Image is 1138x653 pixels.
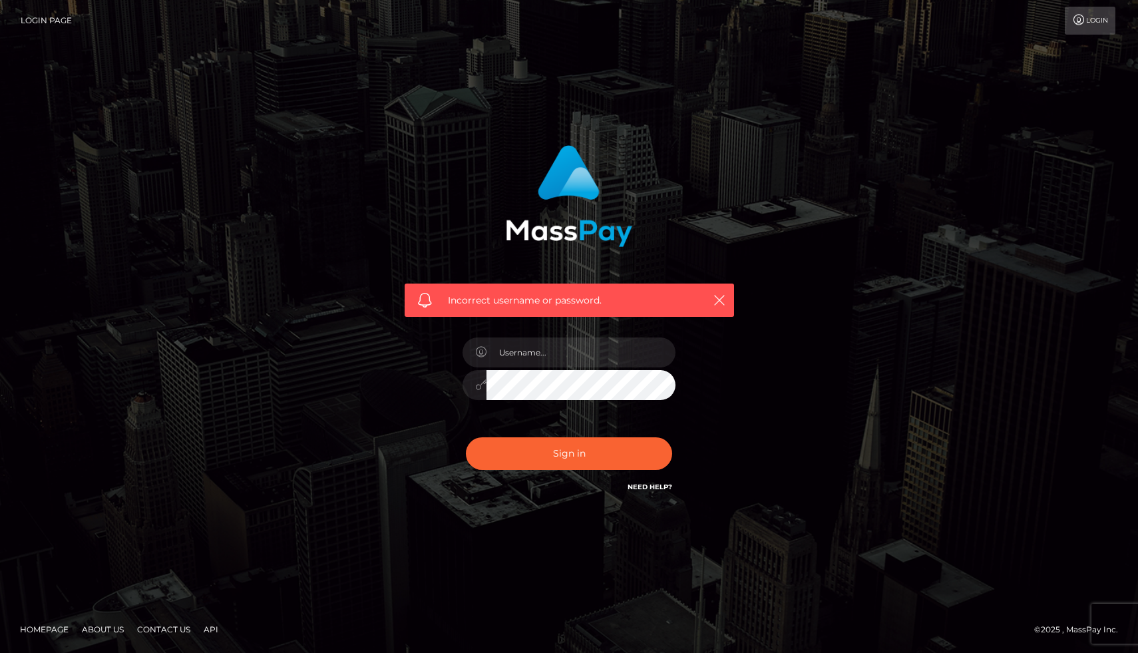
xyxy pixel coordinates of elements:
[506,145,632,247] img: MassPay Login
[77,619,129,640] a: About Us
[448,294,691,308] span: Incorrect username or password.
[21,7,72,35] a: Login Page
[628,483,672,491] a: Need Help?
[466,437,672,470] button: Sign in
[1065,7,1115,35] a: Login
[1034,622,1128,637] div: © 2025 , MassPay Inc.
[132,619,196,640] a: Contact Us
[15,619,74,640] a: Homepage
[486,337,675,367] input: Username...
[198,619,224,640] a: API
